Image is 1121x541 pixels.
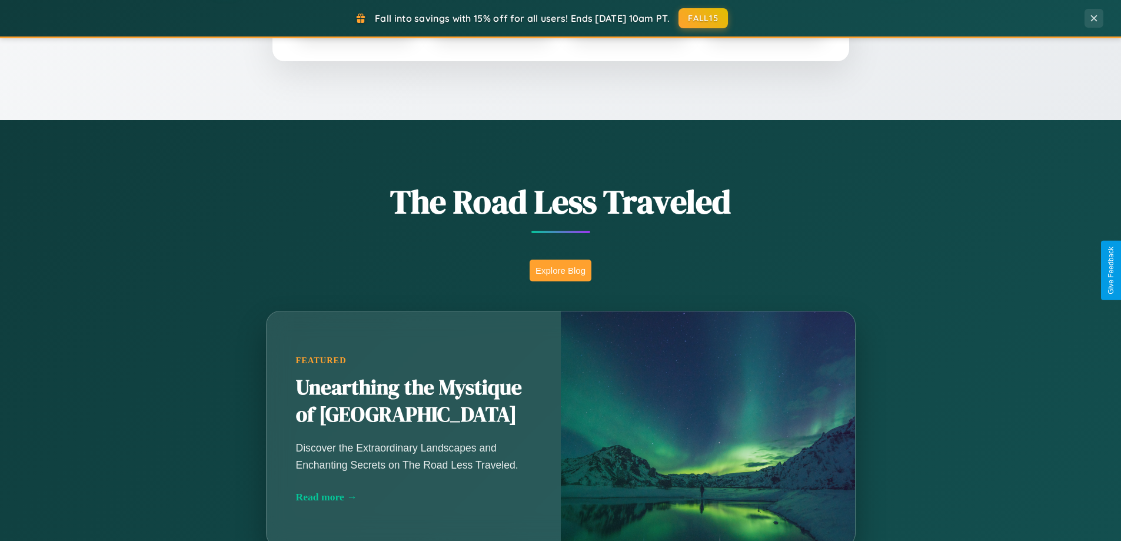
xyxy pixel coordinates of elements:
h1: The Road Less Traveled [208,179,914,224]
button: FALL15 [678,8,728,28]
button: Explore Blog [530,260,591,281]
div: Give Feedback [1107,247,1115,294]
p: Discover the Extraordinary Landscapes and Enchanting Secrets on The Road Less Traveled. [296,440,531,473]
div: Read more → [296,491,531,503]
span: Fall into savings with 15% off for all users! Ends [DATE] 10am PT. [375,12,670,24]
div: Featured [296,356,531,366]
h2: Unearthing the Mystique of [GEOGRAPHIC_DATA] [296,374,531,429]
